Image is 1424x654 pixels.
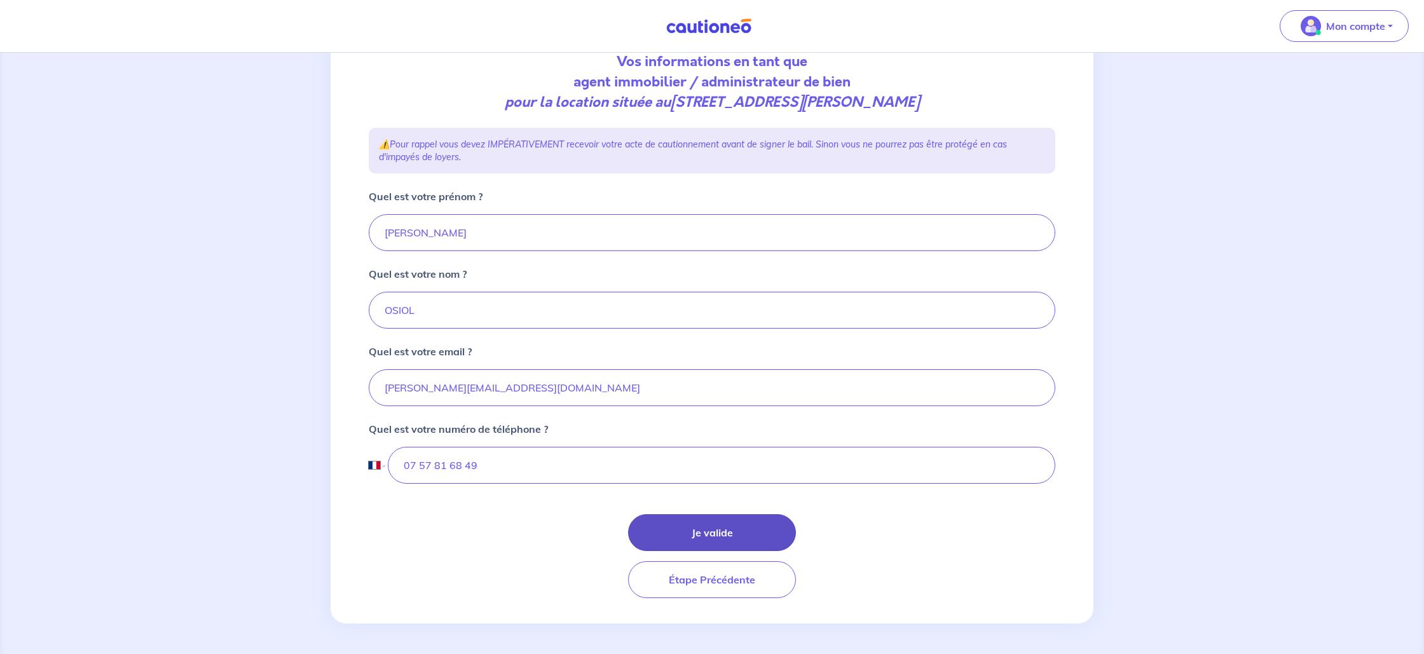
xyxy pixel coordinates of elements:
[369,344,472,359] p: Quel est votre email ?
[369,421,548,437] p: Quel est votre numéro de téléphone ?
[628,514,796,551] button: Je valide
[369,51,1055,112] p: Vos informations en tant que agent immobilier / administrateur de bien
[1326,18,1385,34] p: Mon compte
[1301,16,1321,36] img: illu_account_valid_menu.svg
[1280,10,1409,42] button: illu_account_valid_menu.svgMon compte
[661,18,756,34] img: Cautioneo
[369,369,1055,406] input: email.placeholder
[379,139,1007,163] em: Pour rappel vous devez IMPÉRATIVEMENT recevoir votre acte de cautionnement avant de signer le bai...
[388,447,1055,484] input: 06 90 67 45 34
[671,92,919,112] strong: [STREET_ADDRESS][PERSON_NAME]
[369,266,467,282] p: Quel est votre nom ?
[369,214,1055,251] input: Daniel
[505,92,919,112] em: pour la location située au
[369,292,1055,329] input: Duteuil
[369,189,483,204] p: Quel est votre prénom ?
[628,561,796,598] button: Étape Précédente
[379,138,1045,163] p: ⚠️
